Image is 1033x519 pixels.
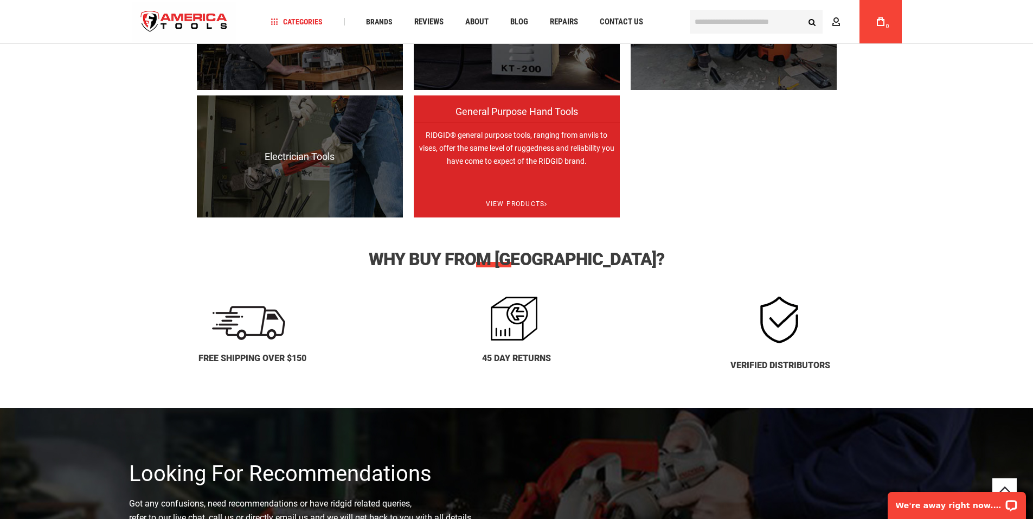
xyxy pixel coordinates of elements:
a: Electrician Tools [197,95,403,217]
img: America Tools [132,2,237,42]
a: Brands [361,15,397,29]
span: Contact Us [600,18,643,26]
h2: Looking for Recommendations [129,462,904,486]
span: About [465,18,489,26]
a: Contact Us [595,15,648,29]
span: View Products [414,190,620,218]
span: Reviews [414,18,444,26]
p: RIDGID® general purpose tools, ranging from anvils to vises, offer the same level of ruggedness a... [414,123,620,245]
span: Blog [510,18,528,26]
h2: Verified Distributors [657,361,904,370]
a: General Purpose Hand Tools RIDGID® general purpose tools, ranging from anvils to vises, offer the... [414,95,620,217]
span: 0 [886,23,889,29]
a: store logo [132,2,237,42]
a: Reviews [409,15,448,29]
span: General Purpose Hand Tools [414,106,620,128]
span: Categories [271,18,323,25]
span: Brands [366,18,393,25]
a: Categories [266,15,328,29]
iframe: LiveChat chat widget [881,485,1033,519]
a: About [460,15,493,29]
button: Search [802,11,823,32]
a: Blog [505,15,533,29]
h2: Free Shipping Over $150 [129,354,377,363]
span: Repairs [550,18,578,26]
span: Electrician Tools [197,151,403,162]
a: Repairs [545,15,583,29]
h2: 45 Day Returns [393,354,640,363]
